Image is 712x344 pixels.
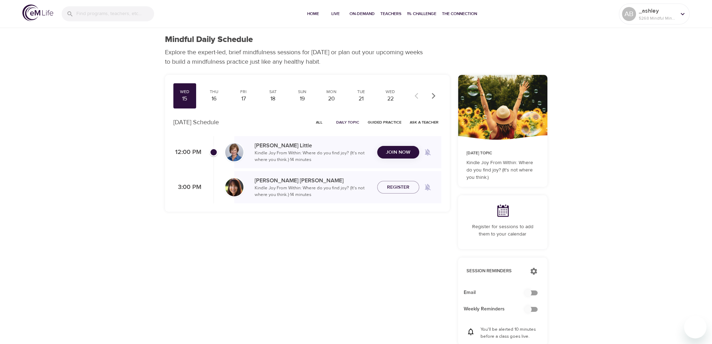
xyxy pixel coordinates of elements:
p: Register for sessions to add them to your calendar [466,223,539,238]
p: Kindle Joy From Within: Where do you find joy? (It's not where you think.) · 14 minutes [255,150,372,163]
p: Explore the expert-led, brief mindfulness sessions for [DATE] or plan out your upcoming weeks to ... [165,48,428,66]
span: On-Demand [350,10,375,17]
p: 3:00 PM [173,183,201,192]
p: [PERSON_NAME] [PERSON_NAME] [255,176,372,185]
div: 21 [352,95,370,103]
div: 19 [293,95,311,103]
span: Ask a Teacher [410,119,438,126]
p: 12:00 PM [173,148,201,157]
div: AB [622,7,636,21]
button: Ask a Teacher [407,117,441,128]
div: Wed [382,89,399,95]
p: Kindle Joy From Within: Where do you find joy? (It's not where you think.) [466,159,539,181]
p: 5268 Mindful Minutes [639,15,676,21]
span: Email [464,289,531,296]
div: Mon [323,89,340,95]
button: Join Now [377,146,419,159]
p: [DATE] Schedule [173,118,219,127]
span: Remind me when a class goes live every Wednesday at 3:00 PM [419,179,436,196]
div: Thu [205,89,223,95]
div: 20 [323,95,340,103]
p: Kindle Joy From Within: Where do you find joy? (It's not where you think.) · 14 minutes [255,185,372,198]
div: 17 [235,95,252,103]
span: The Connection [442,10,477,17]
button: Guided Practice [365,117,404,128]
div: Sat [264,89,282,95]
p: Session Reminders [466,268,523,275]
span: Register [387,183,409,192]
button: Register [377,181,419,194]
div: Sun [293,89,311,95]
span: All [311,119,328,126]
span: Weekly Reminders [464,306,531,313]
div: Fri [235,89,252,95]
span: Remind me when a class goes live every Wednesday at 12:00 PM [419,144,436,161]
div: Wed [176,89,194,95]
iframe: Button to launch messaging window [684,316,706,338]
h1: Mindful Daily Schedule [165,35,253,45]
div: 16 [205,95,223,103]
p: [DATE] Topic [466,150,539,156]
img: Kerry_Little_Headshot_min.jpg [225,143,243,161]
span: Daily Topic [336,119,359,126]
div: 22 [382,95,399,103]
span: Join Now [386,148,410,157]
img: Andrea_Lieberstein-min.jpg [225,178,243,196]
span: Home [305,10,322,17]
button: Daily Topic [333,117,362,128]
p: You'll be alerted 10 minutes before a class goes live. [481,326,539,340]
span: Live [327,10,344,17]
div: 15 [176,95,194,103]
div: Tue [352,89,370,95]
span: 1% Challenge [407,10,436,17]
button: All [308,117,331,128]
p: [PERSON_NAME] Little [255,141,372,150]
span: Guided Practice [368,119,401,126]
input: Find programs, teachers, etc... [76,6,154,21]
div: 18 [264,95,282,103]
span: Teachers [380,10,401,17]
img: logo [22,5,53,21]
p: _ashley [639,7,676,15]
